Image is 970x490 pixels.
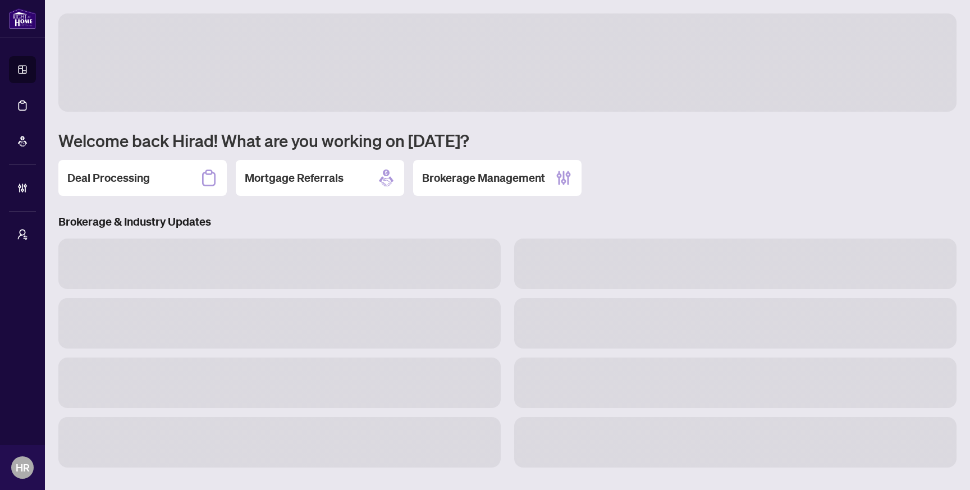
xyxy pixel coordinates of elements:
h3: Brokerage & Industry Updates [58,214,957,230]
h1: Welcome back Hirad! What are you working on [DATE]? [58,130,957,151]
h2: Deal Processing [67,170,150,186]
img: logo [9,8,36,29]
span: HR [16,460,30,475]
h2: Brokerage Management [422,170,545,186]
h2: Mortgage Referrals [245,170,344,186]
span: user-switch [17,229,28,240]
